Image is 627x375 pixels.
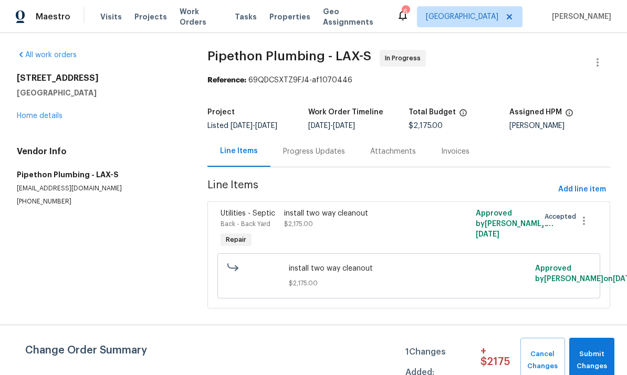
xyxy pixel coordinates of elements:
[459,109,467,122] span: The total cost of line items that have been proposed by Opendoor. This sum includes line items th...
[289,263,529,274] span: install two way cleanout
[308,109,383,116] h5: Work Order Timeline
[441,146,469,157] div: Invoices
[17,88,182,98] h5: [GEOGRAPHIC_DATA]
[426,12,498,22] span: [GEOGRAPHIC_DATA]
[402,6,409,17] div: 6
[180,6,222,27] span: Work Orders
[476,231,499,238] span: [DATE]
[284,221,313,227] span: $2,175.00
[509,122,610,130] div: [PERSON_NAME]
[409,122,443,130] span: $2,175.00
[220,146,258,156] div: Line Items
[17,184,182,193] p: [EMAIL_ADDRESS][DOMAIN_NAME]
[231,122,277,130] span: -
[548,12,611,22] span: [PERSON_NAME]
[385,53,425,63] span: In Progress
[255,122,277,130] span: [DATE]
[476,210,553,238] span: Approved by [PERSON_NAME] on
[323,6,384,27] span: Geo Assignments
[17,146,182,157] h4: Vendor Info
[284,208,437,219] div: install two way cleanout
[207,75,610,85] div: 69QDCSXTZ9FJ4-af1070446
[222,234,250,245] span: Repair
[36,12,70,22] span: Maestro
[207,77,246,84] b: Reference:
[565,109,573,122] span: The hpm assigned to this work order.
[509,109,562,116] h5: Assigned HPM
[207,50,371,62] span: Pipethon Plumbing - LAX-S
[221,221,270,227] span: Back - Back Yard
[100,12,122,22] span: Visits
[333,122,355,130] span: [DATE]
[235,13,257,20] span: Tasks
[207,109,235,116] h5: Project
[17,197,182,206] p: [PHONE_NUMBER]
[308,122,355,130] span: -
[283,146,345,157] div: Progress Updates
[17,73,182,83] h2: [STREET_ADDRESS]
[269,12,310,22] span: Properties
[17,169,182,180] h5: Pipethon Plumbing - LAX-S
[409,109,456,116] h5: Total Budget
[289,278,529,288] span: $2,175.00
[134,12,167,22] span: Projects
[231,122,253,130] span: [DATE]
[207,180,554,199] span: Line Items
[554,180,610,199] button: Add line item
[221,210,275,217] span: Utilities - Septic
[308,122,330,130] span: [DATE]
[370,146,416,157] div: Attachments
[558,183,606,196] span: Add line item
[17,51,77,59] a: All work orders
[207,122,277,130] span: Listed
[545,211,580,222] span: Accepted
[17,112,62,120] a: Home details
